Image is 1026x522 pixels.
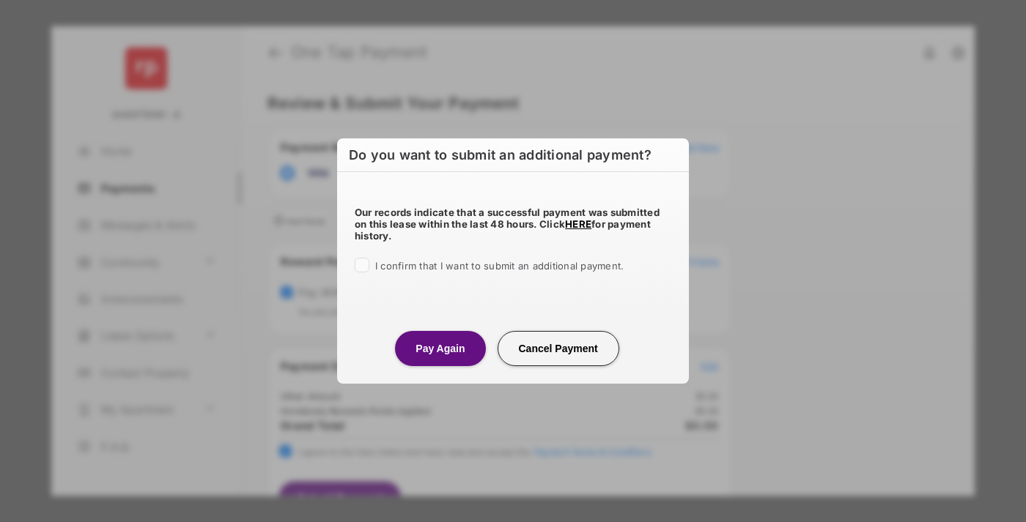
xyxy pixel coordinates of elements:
h5: Our records indicate that a successful payment was submitted on this lease within the last 48 hou... [355,206,671,242]
button: Cancel Payment [498,331,619,366]
a: HERE [565,218,591,230]
button: Pay Again [395,331,485,366]
h6: Do you want to submit an additional payment? [337,138,689,172]
span: I confirm that I want to submit an additional payment. [375,260,624,272]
